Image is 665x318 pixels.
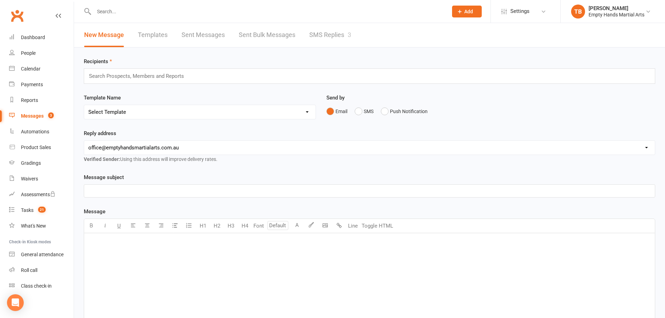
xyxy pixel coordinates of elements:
[9,187,74,202] a: Assessments
[9,218,74,234] a: What's New
[589,5,644,12] div: [PERSON_NAME]
[21,82,43,87] div: Payments
[9,30,74,45] a: Dashboard
[21,35,45,40] div: Dashboard
[21,113,44,119] div: Messages
[84,156,120,162] strong: Verified Sender:
[348,31,351,38] div: 3
[196,219,210,233] button: H1
[355,105,374,118] button: SMS
[138,23,168,47] a: Templates
[326,94,345,102] label: Send by
[210,219,224,233] button: H2
[21,207,34,213] div: Tasks
[21,192,56,197] div: Assessments
[21,160,41,166] div: Gradings
[21,252,64,257] div: General attendance
[571,5,585,19] div: TB
[381,105,428,118] button: Push Notification
[21,129,49,134] div: Automations
[88,72,191,81] input: Search Prospects, Members and Reports
[9,278,74,294] a: Class kiosk mode
[117,223,121,229] span: U
[9,202,74,218] a: Tasks 21
[290,219,304,233] button: A
[9,77,74,93] a: Payments
[224,219,238,233] button: H3
[7,294,24,311] div: Open Intercom Messenger
[9,155,74,171] a: Gradings
[267,221,288,230] input: Default
[360,219,395,233] button: Toggle HTML
[9,140,74,155] a: Product Sales
[9,124,74,140] a: Automations
[452,6,482,17] button: Add
[21,223,46,229] div: What's New
[9,247,74,262] a: General attendance kiosk mode
[84,129,116,138] label: Reply address
[238,219,252,233] button: H4
[346,219,360,233] button: Line
[84,94,121,102] label: Template Name
[464,9,473,14] span: Add
[21,283,52,289] div: Class check-in
[510,3,530,19] span: Settings
[21,176,38,182] div: Waivers
[84,57,112,66] label: Recipients
[326,105,347,118] button: Email
[84,173,124,182] label: Message subject
[9,171,74,187] a: Waivers
[9,45,74,61] a: People
[112,219,126,233] button: U
[48,112,54,118] span: 3
[252,219,266,233] button: Font
[38,207,46,213] span: 21
[9,262,74,278] a: Roll call
[84,23,124,47] a: New Message
[21,97,38,103] div: Reports
[21,145,51,150] div: Product Sales
[92,7,443,16] input: Search...
[589,12,644,18] div: Empty Hands Martial Arts
[9,108,74,124] a: Messages 3
[21,66,40,72] div: Calendar
[8,7,26,24] a: Clubworx
[21,267,37,273] div: Roll call
[9,93,74,108] a: Reports
[309,23,351,47] a: SMS Replies3
[9,61,74,77] a: Calendar
[239,23,295,47] a: Sent Bulk Messages
[21,50,36,56] div: People
[84,207,105,216] label: Message
[182,23,225,47] a: Sent Messages
[84,156,217,162] span: Using this address will improve delivery rates.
